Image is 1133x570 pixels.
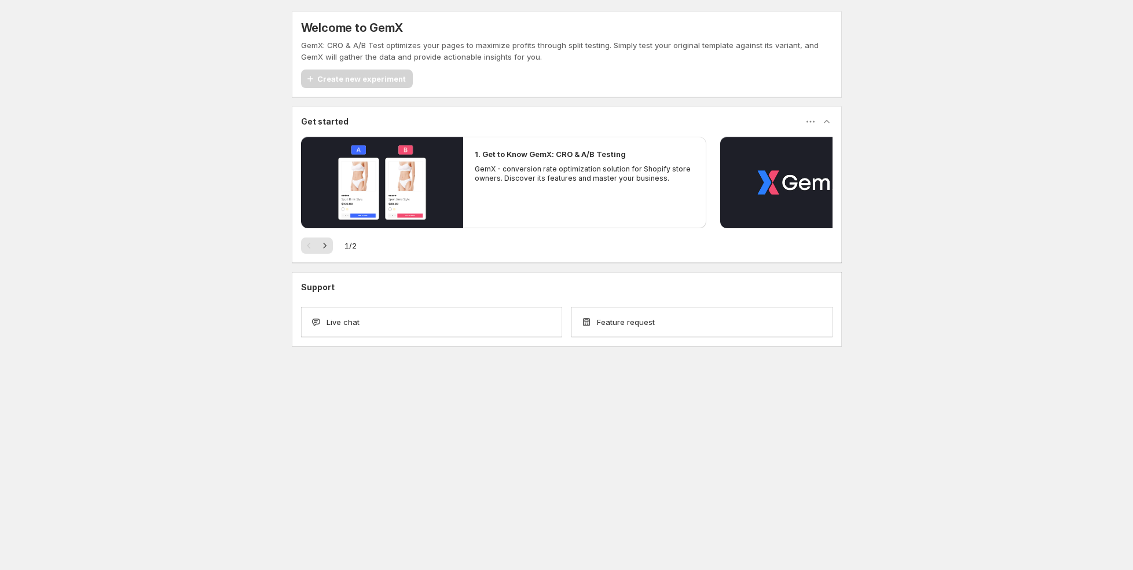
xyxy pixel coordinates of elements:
[327,316,360,328] span: Live chat
[301,21,403,35] h5: Welcome to GemX
[301,116,349,127] h3: Get started
[597,316,655,328] span: Feature request
[344,240,357,251] span: 1 / 2
[301,282,335,293] h3: Support
[475,165,695,183] p: GemX - conversion rate optimization solution for Shopify store owners. Discover its features and ...
[301,39,833,63] p: GemX: CRO & A/B Test optimizes your pages to maximize profits through split testing. Simply test ...
[475,148,626,160] h2: 1. Get to Know GemX: CRO & A/B Testing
